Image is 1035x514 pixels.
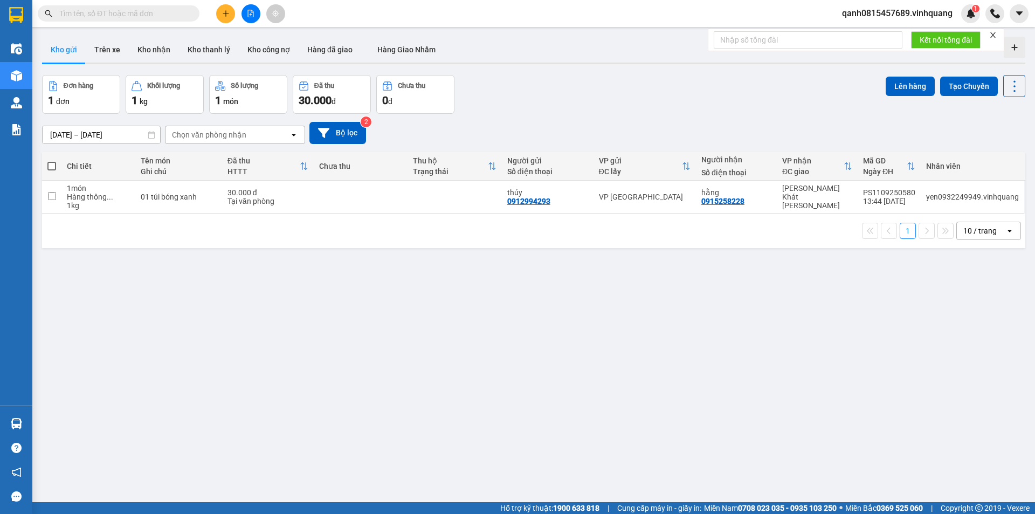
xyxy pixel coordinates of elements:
span: copyright [975,504,983,512]
div: [PERSON_NAME] Khát [PERSON_NAME] [782,184,852,210]
button: Khối lượng1kg [126,75,204,114]
span: đ [332,97,336,106]
span: kg [140,97,148,106]
button: plus [216,4,235,23]
div: Thu hộ [413,156,488,165]
span: aim [272,10,279,17]
span: 1 [132,94,137,107]
div: yen0932249949.vinhquang [926,193,1019,201]
div: Mã GD [863,156,907,165]
span: | [931,502,933,514]
span: 1 [48,94,54,107]
div: ĐC giao [782,167,844,176]
span: Miền Nam [704,502,837,514]
th: Toggle SortBy [777,152,858,181]
span: 1 [215,94,221,107]
img: warehouse-icon [11,97,22,108]
span: Miền Bắc [845,502,923,514]
div: Khối lượng [147,82,180,90]
button: Chưa thu0đ [376,75,454,114]
span: qanh0815457689.vinhquang [833,6,961,20]
div: VP [GEOGRAPHIC_DATA] [599,193,691,201]
div: Ghi chú [141,167,217,176]
div: Số điện thoại [701,168,771,177]
span: Hỗ trợ kỹ thuật: [500,502,599,514]
img: phone-icon [990,9,1000,18]
img: warehouse-icon [11,418,22,429]
th: Toggle SortBy [594,152,696,181]
div: Người nhận [701,155,771,164]
span: 30.000 [299,94,332,107]
div: 0915258228 [701,197,744,205]
span: caret-down [1015,9,1024,18]
button: Kết nối tổng đài [911,31,981,49]
button: file-add [241,4,260,23]
span: question-circle [11,443,22,453]
th: Toggle SortBy [408,152,502,181]
button: Bộ lọc [309,122,366,144]
span: Kết nối tổng đài [920,34,972,46]
button: Số lượng1món [209,75,287,114]
button: 1 [900,223,916,239]
div: HTTT [227,167,300,176]
div: 01 túi bóng xanh [141,193,217,201]
span: | [608,502,609,514]
span: món [223,97,238,106]
span: 0 [382,94,388,107]
sup: 2 [361,116,371,127]
div: 10 / trang [963,225,997,236]
span: search [45,10,52,17]
strong: 0708 023 035 - 0935 103 250 [738,504,837,512]
th: Toggle SortBy [222,152,314,181]
span: ... [107,193,113,201]
sup: 1 [972,5,979,12]
div: Đơn hàng [64,82,93,90]
div: VP gửi [599,156,682,165]
div: Tại văn phòng [227,197,308,205]
div: VP nhận [782,156,844,165]
svg: open [1005,227,1014,235]
div: Đã thu [314,82,334,90]
div: Nhân viên [926,162,1019,170]
span: notification [11,467,22,477]
button: Trên xe [86,37,129,63]
div: 1 món [67,184,129,193]
div: 13:44 [DATE] [863,197,915,205]
div: ĐC lấy [599,167,682,176]
span: đơn [56,97,70,106]
div: Ngày ĐH [863,167,907,176]
div: Chi tiết [67,162,129,170]
div: Chưa thu [398,82,425,90]
span: đ [388,97,392,106]
div: Chưa thu [319,162,403,170]
strong: 0369 525 060 [877,504,923,512]
input: Tìm tên, số ĐT hoặc mã đơn [59,8,187,19]
span: message [11,491,22,502]
button: Hàng đã giao [299,37,361,63]
div: 0912994293 [507,197,550,205]
div: hằng [701,188,771,197]
button: Đã thu30.000đ [293,75,371,114]
button: Lên hàng [886,77,935,96]
div: Người gửi [507,156,588,165]
input: Nhập số tổng đài [714,31,902,49]
div: PS1109250580 [863,188,915,197]
div: Số lượng [231,82,258,90]
img: logo-vxr [9,7,23,23]
div: Hàng thông thường [67,193,129,201]
button: caret-down [1010,4,1029,23]
svg: open [289,131,298,139]
div: 30.000 đ [227,188,308,197]
span: 1 [974,5,977,12]
span: plus [222,10,230,17]
input: Select a date range. [43,126,160,143]
strong: 1900 633 818 [553,504,599,512]
span: ⚪️ [839,506,843,510]
span: Cung cấp máy in - giấy in: [617,502,701,514]
button: Đơn hàng1đơn [42,75,120,114]
div: thúy [507,188,588,197]
th: Toggle SortBy [858,152,921,181]
div: Tạo kho hàng mới [1004,37,1025,58]
img: icon-new-feature [966,9,976,18]
button: aim [266,4,285,23]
